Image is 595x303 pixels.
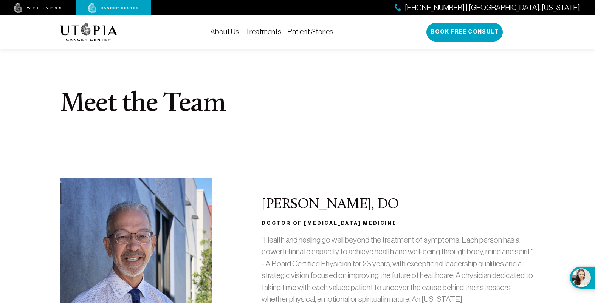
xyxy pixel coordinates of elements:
span: [PHONE_NUMBER] | [GEOGRAPHIC_DATA], [US_STATE] [405,2,580,13]
a: [PHONE_NUMBER] | [GEOGRAPHIC_DATA], [US_STATE] [395,2,580,13]
a: About Us [210,28,239,36]
img: cancer center [88,3,139,13]
button: Book Free Consult [426,23,503,42]
img: wellness [14,3,62,13]
a: Treatments [245,28,282,36]
h2: [PERSON_NAME], DO [262,197,535,213]
h3: Doctor of [MEDICAL_DATA] Medicine [262,219,535,228]
img: logo [60,23,117,41]
img: icon-hamburger [524,29,535,35]
a: Patient Stories [288,28,333,36]
h1: Meet the Team [60,91,535,118]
